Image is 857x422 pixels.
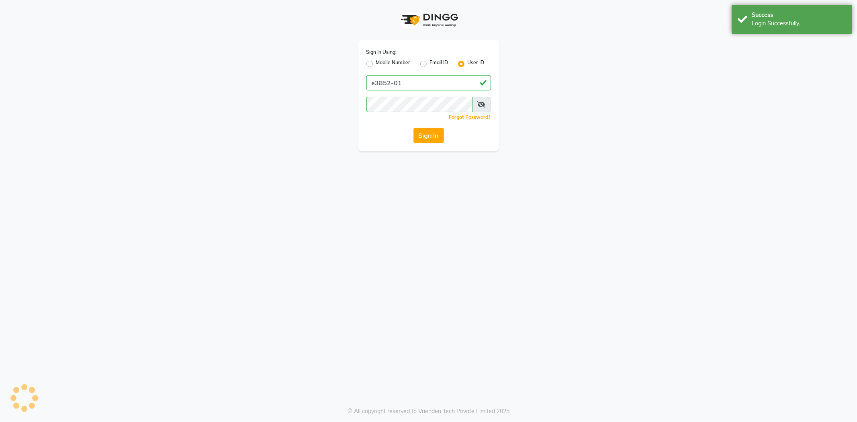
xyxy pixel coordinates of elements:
[376,59,411,69] label: Mobile Number
[752,19,846,28] div: Login Successfully.
[430,59,448,69] label: Email ID
[468,59,485,69] label: User ID
[397,8,461,32] img: logo1.svg
[366,75,491,90] input: Username
[752,11,846,19] div: Success
[413,128,444,143] button: Sign In
[366,49,397,56] label: Sign In Using:
[449,114,491,120] a: Forgot Password?
[366,97,473,112] input: Username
